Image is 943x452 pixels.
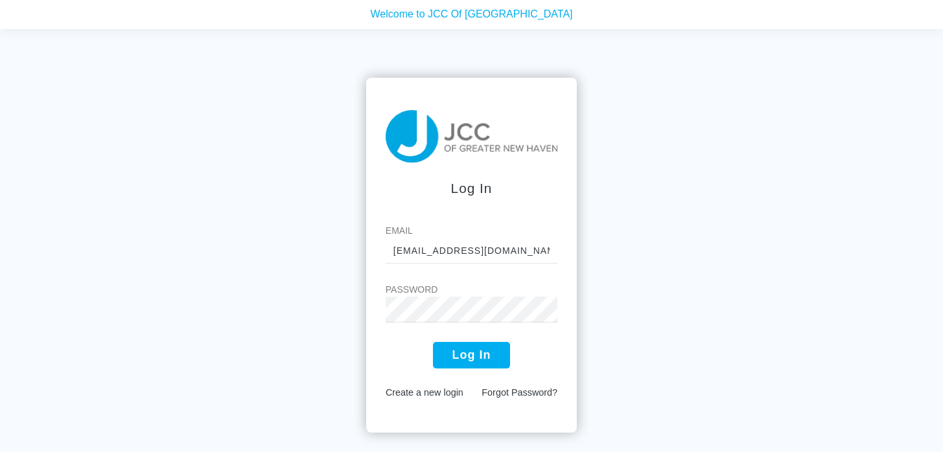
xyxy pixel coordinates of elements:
label: Password [386,283,557,297]
input: johnny@email.com [386,238,557,264]
button: Log In [433,342,511,368]
a: Create a new login [386,387,463,398]
p: Welcome to JCC Of [GEOGRAPHIC_DATA] [10,3,933,19]
div: Log In [386,178,557,198]
a: Forgot Password? [482,387,557,398]
label: Email [386,224,557,238]
img: taiji-logo.png [386,110,557,163]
